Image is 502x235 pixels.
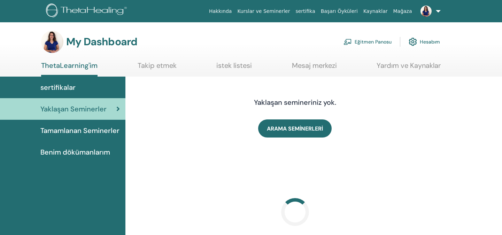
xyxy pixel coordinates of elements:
a: Mağaza [390,5,415,18]
a: sertifika [293,5,318,18]
a: Eğitmen Panosu [343,34,392,49]
h3: My Dashboard [66,36,137,48]
h4: Yaklaşan semineriniz yok. [185,98,405,107]
img: cog.svg [409,36,417,48]
span: Yaklaşan Seminerler [40,104,107,114]
img: chalkboard-teacher.svg [343,39,352,45]
span: ARAMA SEMİNERLERİ [267,125,323,132]
span: Benim dökümanlarım [40,147,110,157]
a: Takip etmek [138,61,177,75]
img: logo.png [46,3,129,19]
img: default.jpg [420,6,432,17]
a: Mesaj merkezi [292,61,337,75]
a: istek listesi [216,61,252,75]
a: Hakkında [206,5,235,18]
span: Tamamlanan Seminerler [40,125,119,136]
img: default.jpg [41,31,63,53]
a: Kurslar ve Seminerler [234,5,293,18]
a: ARAMA SEMİNERLERİ [258,119,332,138]
a: ThetaLearning'im [41,61,98,77]
a: Yardım ve Kaynaklar [377,61,441,75]
a: Başarı Öyküleri [318,5,361,18]
span: sertifikalar [40,82,76,93]
a: Kaynaklar [361,5,391,18]
a: Hesabım [409,34,440,49]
